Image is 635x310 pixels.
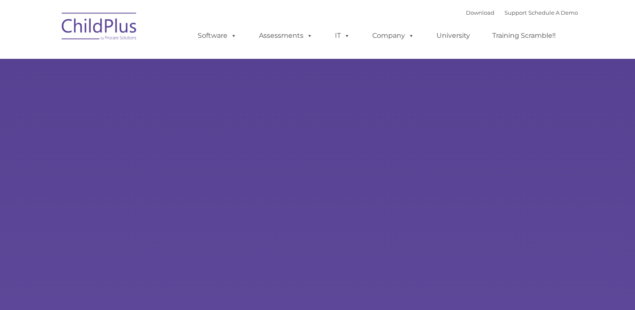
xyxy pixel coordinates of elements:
font: | [466,9,578,16]
a: Company [364,27,423,44]
a: Download [466,9,494,16]
a: Assessments [251,27,321,44]
a: University [428,27,478,44]
img: ChildPlus by Procare Solutions [57,7,141,49]
a: IT [327,27,358,44]
a: Schedule A Demo [528,9,578,16]
a: Support [504,9,527,16]
a: Training Scramble!! [484,27,564,44]
a: Software [189,27,245,44]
